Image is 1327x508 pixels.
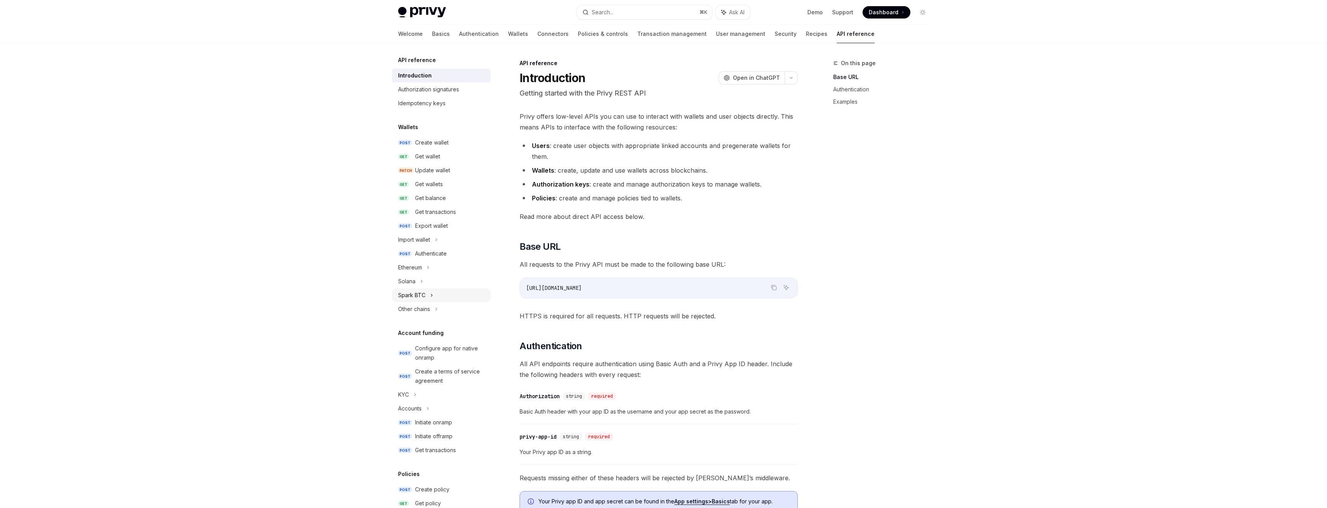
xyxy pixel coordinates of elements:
[917,6,929,19] button: Toggle dark mode
[526,284,582,291] span: [URL][DOMAIN_NAME]
[520,88,798,99] p: Getting started with the Privy REST API
[398,99,446,108] div: Idempotency keys
[415,367,486,385] div: Create a terms of service agreement
[729,8,745,16] span: Ask AI
[398,209,409,215] span: GET
[392,415,491,429] a: POSTInitiate onramp
[415,432,452,441] div: Initiate offramp
[415,138,449,147] div: Create wallet
[392,247,491,261] a: POSTAuthenticate
[392,219,491,233] a: POSTExport wallet
[508,25,528,43] a: Wallets
[392,163,491,177] a: PATCHUpdate wallet
[398,304,430,314] div: Other chains
[392,429,491,443] a: POSTInitiate offramp
[415,152,440,161] div: Get wallet
[398,373,412,379] span: POST
[520,447,798,457] span: Your Privy app ID as a string.
[528,498,535,506] svg: Info
[398,154,409,160] span: GET
[712,498,730,505] strong: Basics
[716,5,750,19] button: Ask AI
[398,263,422,272] div: Ethereum
[578,25,628,43] a: Policies & controls
[398,223,412,229] span: POST
[520,433,557,441] div: privy-app-id
[520,473,798,483] span: Requests missing either of these headers will be rejected by [PERSON_NAME]’s middleware.
[398,390,409,399] div: KYC
[520,179,798,190] li: : create and manage authorization keys to manage wallets.
[415,166,450,175] div: Update wallet
[674,498,708,505] strong: App settings
[520,259,798,270] span: All requests to the Privy API must be made to the following base URL:
[398,277,415,286] div: Solana
[566,393,582,399] span: string
[769,283,779,293] button: Copy the contents from the code block
[392,82,491,96] a: Authorization signatures
[415,180,443,189] div: Get wallets
[520,392,560,400] div: Authorization
[520,407,798,416] span: Basic Auth header with your app ID as the username and your app secret as the password.
[806,25,827,43] a: Recipes
[459,25,499,43] a: Authentication
[398,123,418,132] h5: Wallets
[398,404,422,413] div: Accounts
[398,182,409,187] span: GET
[415,193,446,203] div: Get balance
[392,443,491,457] a: POSTGet transactions
[392,341,491,365] a: POSTConfigure app for native onramp
[398,235,430,244] div: Import wallet
[532,180,589,188] strong: Authorization keys
[520,211,798,222] span: Read more about direct API access below.
[432,25,450,43] a: Basics
[398,328,444,338] h5: Account funding
[716,25,765,43] a: User management
[392,69,491,82] a: Introduction
[398,25,423,43] a: Welcome
[392,205,491,219] a: GETGet transactions
[539,498,790,505] span: Your Privy app ID and app secret can be found in the tab for your app.
[585,433,613,441] div: required
[392,136,491,150] a: POSTCreate wallet
[520,165,798,176] li: : create, update and use wallets across blockchains.
[775,25,797,43] a: Security
[532,142,550,150] strong: Users
[833,96,935,108] a: Examples
[563,434,579,440] span: string
[398,487,412,493] span: POST
[415,221,448,230] div: Export wallet
[398,251,412,257] span: POST
[532,167,554,174] strong: Wallets
[392,365,491,388] a: POSTCreate a terms of service agreement
[398,56,436,65] h5: API reference
[537,25,569,43] a: Connectors
[415,485,449,494] div: Create policy
[841,59,876,68] span: On this page
[588,392,616,400] div: required
[592,8,613,17] div: Search...
[733,74,780,82] span: Open in ChatGPT
[398,85,459,94] div: Authorization signatures
[863,6,910,19] a: Dashboard
[699,9,707,15] span: ⌘ K
[781,283,791,293] button: Ask AI
[832,8,853,16] a: Support
[398,195,409,201] span: GET
[392,191,491,205] a: GETGet balance
[398,71,432,80] div: Introduction
[520,193,798,204] li: : create and manage policies tied to wallets.
[392,177,491,191] a: GETGet wallets
[398,140,412,146] span: POST
[415,249,447,258] div: Authenticate
[392,150,491,163] a: GETGet wallet
[674,498,730,505] a: App settings>Basics
[415,446,456,455] div: Get transactions
[398,168,414,173] span: PATCH
[520,71,585,85] h1: Introduction
[415,344,486,362] div: Configure app for native onramp
[398,350,412,356] span: POST
[520,241,561,253] span: Base URL
[520,140,798,162] li: : create user objects with appropriate linked accounts and pregenerate wallets for them.
[807,8,823,16] a: Demo
[577,5,712,19] button: Search...⌘K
